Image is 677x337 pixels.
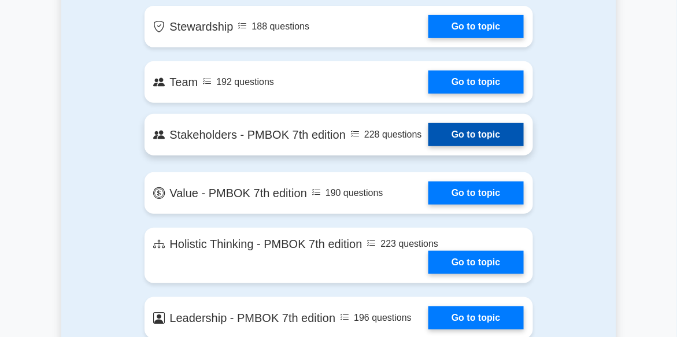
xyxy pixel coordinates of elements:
[428,123,523,146] a: Go to topic
[428,15,523,38] a: Go to topic
[428,251,523,274] a: Go to topic
[428,71,523,94] a: Go to topic
[428,306,523,329] a: Go to topic
[428,182,523,205] a: Go to topic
